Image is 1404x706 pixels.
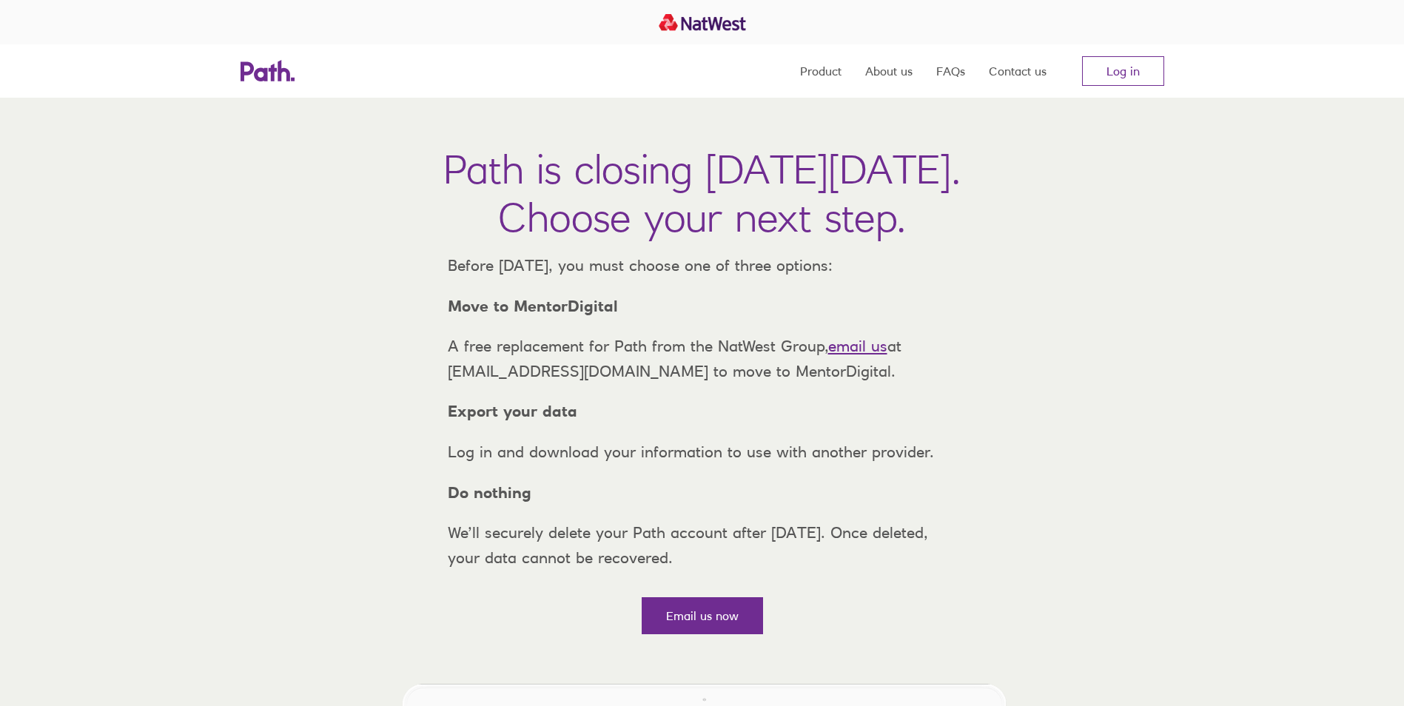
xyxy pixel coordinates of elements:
p: A free replacement for Path from the NatWest Group, at [EMAIL_ADDRESS][DOMAIN_NAME] to move to Me... [436,334,969,383]
a: FAQs [936,44,965,98]
a: Contact us [989,44,1047,98]
h1: Path is closing [DATE][DATE]. Choose your next step. [443,145,961,241]
a: About us [865,44,913,98]
a: Log in [1082,56,1164,86]
p: Before [DATE], you must choose one of three options: [436,253,969,278]
a: Product [800,44,842,98]
strong: Do nothing [448,483,531,502]
p: Log in and download your information to use with another provider. [436,440,969,465]
strong: Move to MentorDigital [448,297,618,315]
a: Email us now [642,597,763,634]
a: email us [828,337,887,355]
strong: Export your data [448,402,577,420]
p: We’ll securely delete your Path account after [DATE]. Once deleted, your data cannot be recovered. [436,520,969,570]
